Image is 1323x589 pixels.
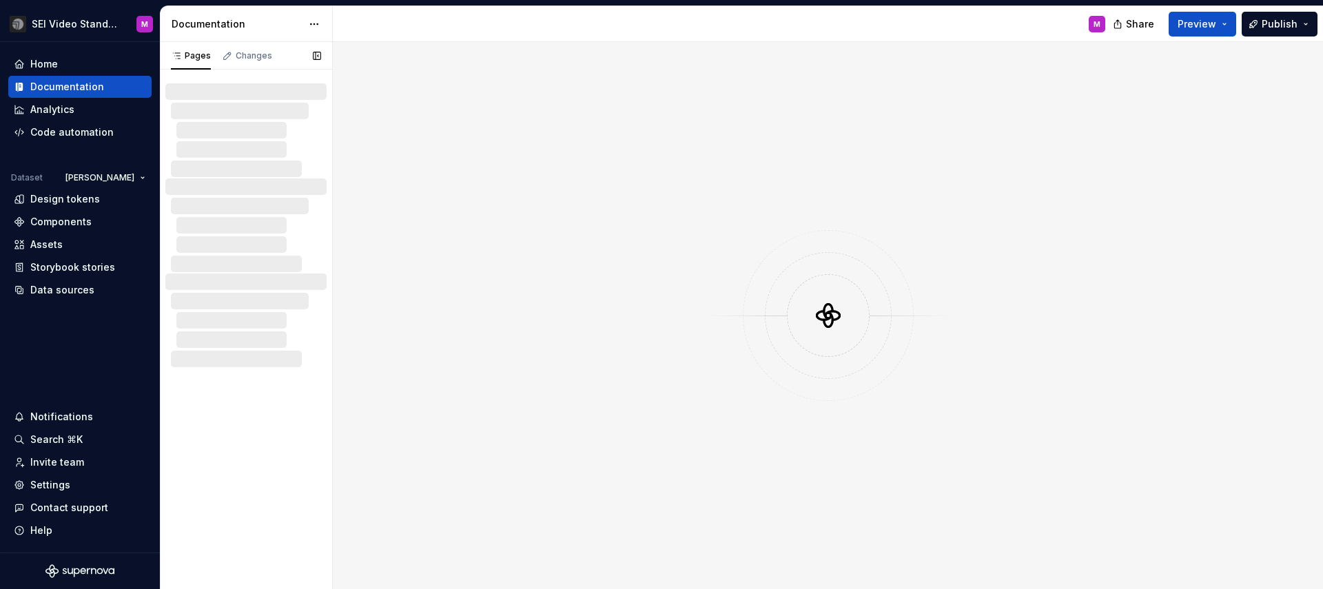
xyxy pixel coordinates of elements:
svg: Supernova Logo [45,564,114,578]
div: Assets [30,238,63,251]
a: Home [8,53,152,75]
span: Publish [1262,17,1298,31]
div: Components [30,215,92,229]
div: Documentation [172,17,302,31]
div: Documentation [30,80,104,94]
div: Data sources [30,283,94,297]
div: Home [30,57,58,71]
div: Contact support [30,501,108,515]
div: Pages [171,50,211,61]
img: 3ce36157-9fde-47d2-9eb8-fa8ebb961d3d.png [10,16,26,32]
span: Preview [1178,17,1216,31]
span: Share [1126,17,1154,31]
a: Documentation [8,76,152,98]
a: Invite team [8,451,152,473]
button: Preview [1169,12,1236,37]
button: SEI Video StandardsM [3,9,157,39]
a: Components [8,211,152,233]
button: Share [1106,12,1163,37]
span: [PERSON_NAME] [65,172,134,183]
a: Analytics [8,99,152,121]
div: Search ⌘K [30,433,83,446]
div: Changes [236,50,272,61]
div: SEI Video Standards [32,17,120,31]
div: Analytics [30,103,74,116]
button: Notifications [8,406,152,428]
div: Help [30,524,52,537]
div: Design tokens [30,192,100,206]
div: Code automation [30,125,114,139]
div: M [1094,19,1100,30]
button: [PERSON_NAME] [59,168,152,187]
a: Assets [8,234,152,256]
div: Settings [30,478,70,492]
a: Storybook stories [8,256,152,278]
button: Search ⌘K [8,428,152,451]
a: Data sources [8,279,152,301]
div: Invite team [30,455,84,469]
div: Notifications [30,410,93,424]
button: Contact support [8,497,152,519]
a: Code automation [8,121,152,143]
div: Dataset [11,172,43,183]
div: M [141,19,148,30]
button: Help [8,519,152,541]
a: Settings [8,474,152,496]
a: Design tokens [8,188,152,210]
button: Publish [1242,12,1317,37]
div: Storybook stories [30,260,115,274]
